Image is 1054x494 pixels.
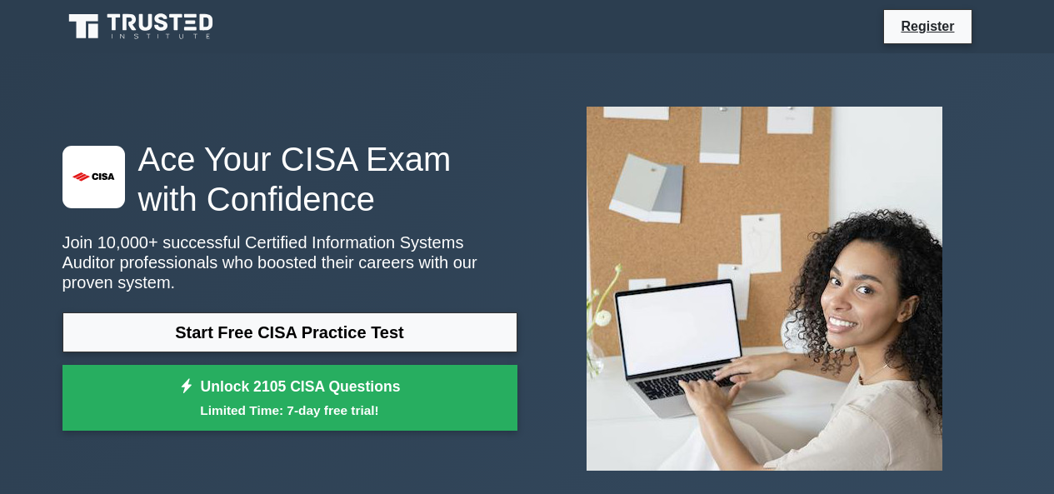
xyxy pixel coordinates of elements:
p: Join 10,000+ successful Certified Information Systems Auditor professionals who boosted their car... [62,232,517,292]
a: Start Free CISA Practice Test [62,312,517,352]
small: Limited Time: 7-day free trial! [83,401,497,420]
a: Unlock 2105 CISA QuestionsLimited Time: 7-day free trial! [62,365,517,432]
h1: Ace Your CISA Exam with Confidence [62,139,517,219]
a: Register [891,16,964,37]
